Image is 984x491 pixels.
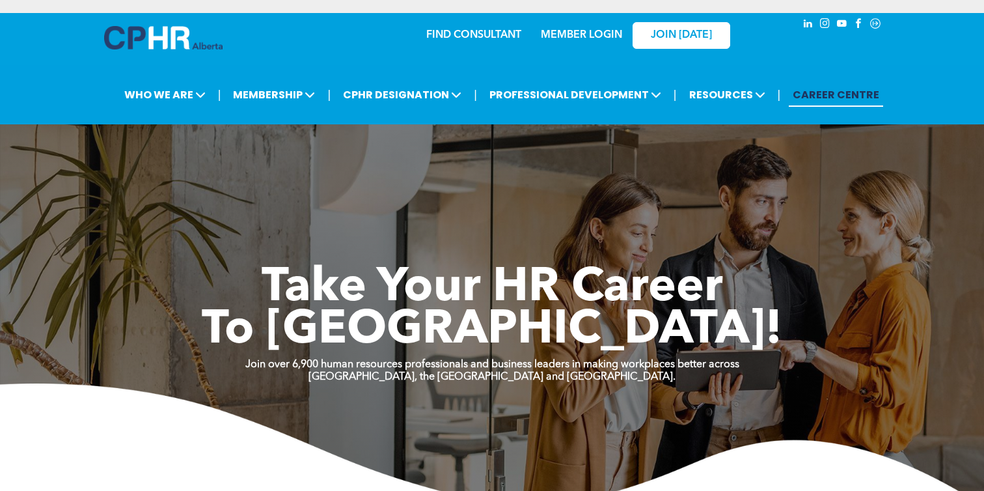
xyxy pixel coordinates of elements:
strong: Join over 6,900 human resources professionals and business leaders in making workplaces better ac... [245,359,739,370]
li: | [674,81,677,108]
span: JOIN [DATE] [651,29,712,42]
strong: [GEOGRAPHIC_DATA], the [GEOGRAPHIC_DATA] and [GEOGRAPHIC_DATA]. [308,372,676,382]
a: youtube [834,16,849,34]
a: MEMBER LOGIN [541,30,622,40]
li: | [218,81,221,108]
a: JOIN [DATE] [633,22,730,49]
li: | [778,81,781,108]
span: PROFESSIONAL DEVELOPMENT [485,83,665,107]
span: Take Your HR Career [262,265,723,312]
span: WHO WE ARE [120,83,210,107]
li: | [474,81,477,108]
img: A blue and white logo for cp alberta [104,26,223,49]
a: Social network [868,16,882,34]
span: MEMBERSHIP [229,83,319,107]
a: facebook [851,16,866,34]
span: RESOURCES [685,83,769,107]
span: CPHR DESIGNATION [339,83,465,107]
a: FIND CONSULTANT [426,30,521,40]
a: CAREER CENTRE [789,83,883,107]
span: To [GEOGRAPHIC_DATA]! [202,307,782,354]
li: | [327,81,331,108]
a: linkedin [800,16,815,34]
a: instagram [817,16,832,34]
